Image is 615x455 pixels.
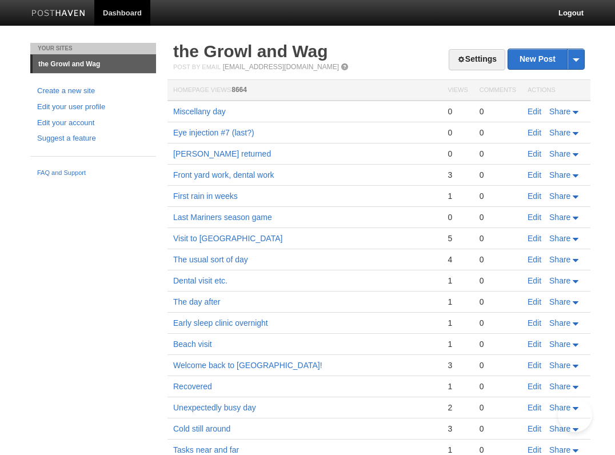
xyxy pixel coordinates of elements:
[480,254,516,265] div: 0
[528,191,541,201] a: Edit
[173,170,274,179] a: Front yard work, dental work
[528,403,541,412] a: Edit
[549,255,570,264] span: Share
[167,80,442,101] th: Homepage Views
[549,107,570,116] span: Share
[448,381,468,392] div: 1
[549,318,570,328] span: Share
[448,445,468,455] div: 1
[173,382,212,391] a: Recovered
[480,318,516,328] div: 0
[480,297,516,307] div: 0
[173,42,328,61] a: the Growl and Wag
[449,49,505,70] a: Settings
[173,318,268,328] a: Early sleep clinic overnight
[549,445,570,454] span: Share
[37,133,149,145] a: Suggest a feature
[448,297,468,307] div: 1
[37,85,149,97] a: Create a new site
[528,255,541,264] a: Edit
[448,233,468,244] div: 5
[549,361,570,370] span: Share
[223,63,339,71] a: [EMAIL_ADDRESS][DOMAIN_NAME]
[231,86,247,94] span: 8664
[480,127,516,138] div: 0
[528,382,541,391] a: Edit
[448,424,468,434] div: 3
[528,445,541,454] a: Edit
[448,170,468,180] div: 3
[528,340,541,349] a: Edit
[31,10,86,18] img: Posthaven-bar
[549,128,570,137] span: Share
[528,276,541,285] a: Edit
[480,191,516,201] div: 0
[173,191,238,201] a: First rain in weeks
[173,424,230,433] a: Cold still around
[480,402,516,413] div: 0
[173,403,256,412] a: Unexpectedly busy day
[173,361,322,370] a: Welcome back to [GEOGRAPHIC_DATA]!
[480,170,516,180] div: 0
[528,297,541,306] a: Edit
[480,339,516,349] div: 0
[528,318,541,328] a: Edit
[173,63,221,70] span: Post by Email
[448,149,468,159] div: 0
[173,297,221,306] a: The day after
[448,318,468,328] div: 1
[480,276,516,286] div: 0
[448,106,468,117] div: 0
[37,101,149,113] a: Edit your user profile
[549,276,570,285] span: Share
[508,49,584,69] a: New Post
[522,80,590,101] th: Actions
[480,106,516,117] div: 0
[549,403,570,412] span: Share
[173,234,282,243] a: Visit to [GEOGRAPHIC_DATA]
[448,360,468,370] div: 3
[448,191,468,201] div: 1
[528,361,541,370] a: Edit
[480,212,516,222] div: 0
[549,424,570,433] span: Share
[173,445,239,454] a: Tasks near and far
[448,276,468,286] div: 1
[528,107,541,116] a: Edit
[33,55,156,73] a: the Growl and Wag
[480,381,516,392] div: 0
[173,149,271,158] a: [PERSON_NAME] returned
[549,382,570,391] span: Share
[558,398,592,432] iframe: Help Scout Beacon - Open
[448,254,468,265] div: 4
[549,149,570,158] span: Share
[173,340,212,349] a: Beach visit
[173,276,227,285] a: Dental visit etc.
[173,213,272,222] a: Last Mariners season game
[528,234,541,243] a: Edit
[528,213,541,222] a: Edit
[448,212,468,222] div: 0
[549,297,570,306] span: Share
[173,107,226,116] a: Miscellany day
[173,128,254,137] a: Eye injection #7 (last?)
[549,191,570,201] span: Share
[549,340,570,349] span: Share
[474,80,522,101] th: Comments
[480,445,516,455] div: 0
[549,213,570,222] span: Share
[480,360,516,370] div: 0
[528,170,541,179] a: Edit
[528,128,541,137] a: Edit
[549,234,570,243] span: Share
[448,402,468,413] div: 2
[480,424,516,434] div: 0
[528,424,541,433] a: Edit
[37,168,149,178] a: FAQ and Support
[549,170,570,179] span: Share
[480,233,516,244] div: 0
[448,127,468,138] div: 0
[37,117,149,129] a: Edit your account
[448,339,468,349] div: 1
[173,255,248,264] a: The usual sort of day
